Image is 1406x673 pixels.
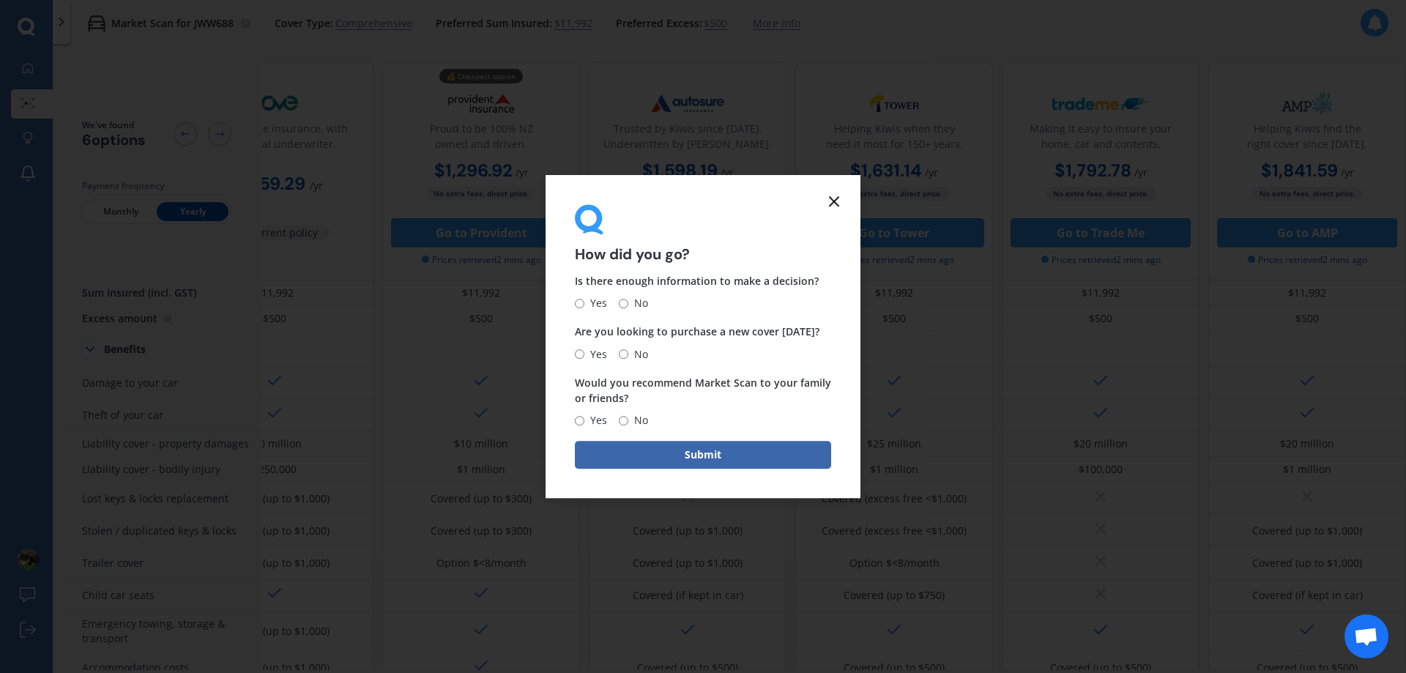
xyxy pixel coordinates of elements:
input: No [619,299,628,308]
input: Yes [575,299,584,308]
span: Yes [584,346,607,363]
input: Yes [575,349,584,359]
a: Open chat [1344,614,1388,658]
input: Yes [575,416,584,425]
span: Yes [584,412,607,429]
span: No [628,412,648,429]
span: No [628,295,648,313]
div: How did you go? [575,204,831,262]
span: Are you looking to purchase a new cover [DATE]? [575,325,819,339]
span: Is there enough information to make a decision? [575,275,819,289]
span: Would you recommend Market Scan to your family or friends? [575,376,831,405]
span: No [628,346,648,363]
span: Yes [584,295,607,313]
input: No [619,416,628,425]
input: No [619,349,628,359]
button: Submit [575,441,831,469]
